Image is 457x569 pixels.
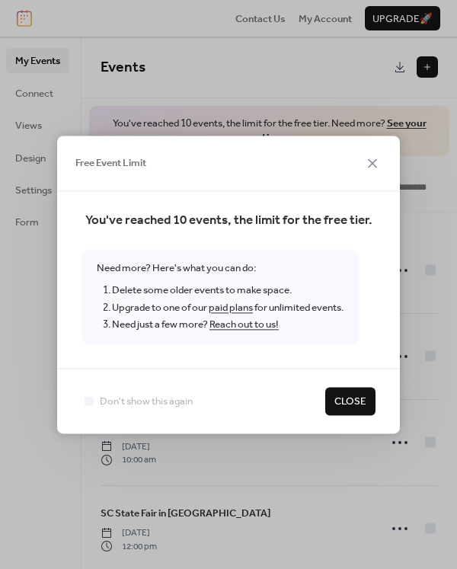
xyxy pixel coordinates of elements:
[209,298,253,318] a: paid plans
[325,388,376,415] button: Close
[112,282,344,299] li: Delete some older events to make space.
[334,395,366,410] span: Close
[100,395,193,410] span: Don't show this again
[112,316,344,333] li: Need just a few more?
[75,156,146,171] span: Free Event Limit
[81,210,376,231] span: You've reached 10 events, the limit for the free tier.
[209,315,279,334] a: Reach out to us!
[112,299,344,316] li: Upgrade to one of our for unlimited events.
[81,249,359,345] span: Need more? Here's what you can do:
